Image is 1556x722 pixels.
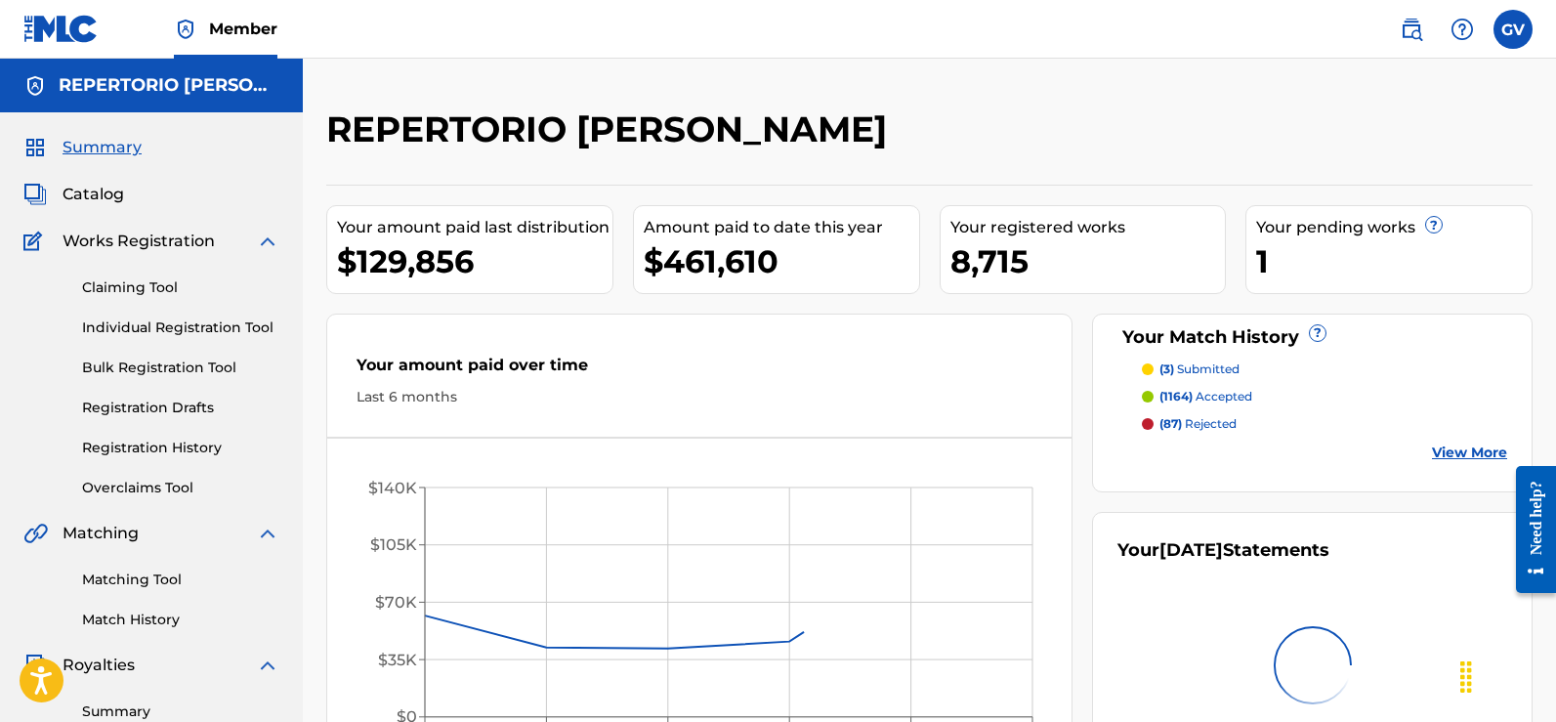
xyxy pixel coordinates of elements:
[1426,217,1442,233] span: ?
[1142,415,1507,433] a: (87) rejected
[644,239,919,283] div: $461,610
[1432,443,1507,463] a: View More
[59,74,279,97] h5: REPERTORIO VEGA
[1458,628,1556,722] div: Widget de chat
[256,522,279,545] img: expand
[1159,361,1174,376] span: (3)
[1274,626,1352,704] img: preloader
[82,398,279,418] a: Registration Drafts
[1159,361,1240,378] p: submitted
[23,136,47,159] img: Summary
[1256,239,1532,283] div: 1
[1159,388,1252,405] p: accepted
[950,216,1226,239] div: Your registered works
[23,183,47,206] img: Catalog
[1310,325,1325,341] span: ?
[644,216,919,239] div: Amount paid to date this year
[370,535,417,554] tspan: $105K
[1256,216,1532,239] div: Your pending works
[337,216,612,239] div: Your amount paid last distribution
[82,438,279,458] a: Registration History
[23,522,48,545] img: Matching
[1159,416,1182,431] span: (87)
[23,15,99,43] img: MLC Logo
[82,358,279,378] a: Bulk Registration Tool
[23,136,142,159] a: SummarySummary
[209,18,277,40] span: Member
[23,230,49,253] img: Works Registration
[375,593,417,612] tspan: $70K
[1159,539,1223,561] span: [DATE]
[256,230,279,253] img: expand
[63,654,135,677] span: Royalties
[82,610,279,630] a: Match History
[23,654,47,677] img: Royalties
[1458,628,1556,722] iframe: Chat Widget
[256,654,279,677] img: expand
[1117,324,1507,351] div: Your Match History
[82,478,279,498] a: Overclaims Tool
[1451,18,1474,41] img: help
[337,239,612,283] div: $129,856
[1142,388,1507,405] a: (1164) accepted
[63,183,124,206] span: Catalog
[63,136,142,159] span: Summary
[1400,18,1423,41] img: search
[357,387,1042,407] div: Last 6 months
[1451,648,1482,706] div: Arrastrar
[63,522,139,545] span: Matching
[1392,10,1431,49] a: Public Search
[82,570,279,590] a: Matching Tool
[1117,537,1329,564] div: Your Statements
[1501,451,1556,609] iframe: Resource Center
[23,74,47,98] img: Accounts
[950,239,1226,283] div: 8,715
[1142,361,1507,378] a: (3) submitted
[1159,415,1237,433] p: rejected
[326,107,897,151] h2: REPERTORIO [PERSON_NAME]
[23,183,124,206] a: CatalogCatalog
[82,318,279,338] a: Individual Registration Tool
[82,701,279,722] a: Summary
[1493,10,1533,49] div: User Menu
[378,651,417,669] tspan: $35K
[357,354,1042,387] div: Your amount paid over time
[63,230,215,253] span: Works Registration
[1443,10,1482,49] div: Help
[174,18,197,41] img: Top Rightsholder
[1159,389,1193,403] span: (1164)
[82,277,279,298] a: Claiming Tool
[368,479,417,497] tspan: $140K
